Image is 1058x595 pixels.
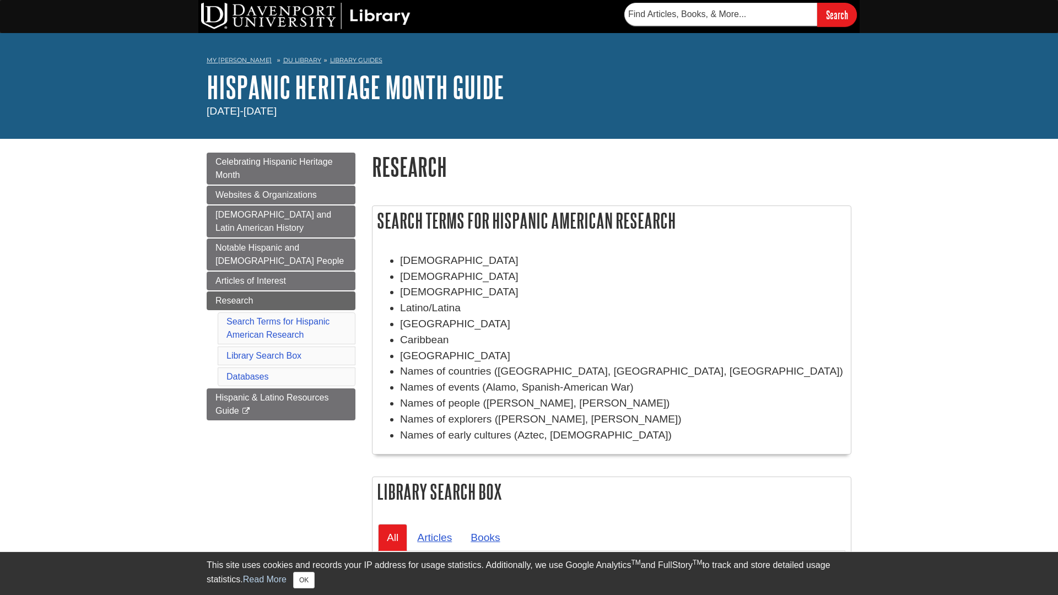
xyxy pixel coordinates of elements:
form: Searches DU Library's articles, books, and more [624,3,857,26]
h2: Library Search Box [373,477,851,506]
a: Library Guides [330,56,382,64]
sup: TM [631,559,640,566]
li: Names of countries ([GEOGRAPHIC_DATA], [GEOGRAPHIC_DATA], [GEOGRAPHIC_DATA]) [400,364,845,380]
li: [DEMOGRAPHIC_DATA] [400,284,845,300]
a: Articles [408,524,461,551]
a: Hispanic Heritage Month Guide [207,70,504,104]
span: Notable Hispanic and [DEMOGRAPHIC_DATA] People [215,243,344,266]
a: My [PERSON_NAME] [207,56,272,65]
a: Websites & Organizations [207,186,355,204]
span: [DATE]-[DATE] [207,105,277,117]
img: DU Library [201,3,411,29]
span: [DEMOGRAPHIC_DATA] and Latin American History [215,210,331,232]
a: Notable Hispanic and [DEMOGRAPHIC_DATA] People [207,239,355,271]
input: Find Articles, Books, & More... [624,3,817,26]
a: Research [207,291,355,310]
li: [GEOGRAPHIC_DATA] [400,316,845,332]
input: Search [817,3,857,26]
nav: breadcrumb [207,53,851,71]
div: This site uses cookies and records your IP address for usage statistics. Additionally, we use Goo... [207,559,851,588]
span: Hispanic & Latino Resources Guide [215,393,328,415]
i: This link opens in a new window [241,408,251,415]
li: [DEMOGRAPHIC_DATA] [400,253,845,269]
h2: Search Terms for Hispanic American Research [373,206,851,235]
div: Guide Page Menu [207,153,355,420]
a: Search Terms for Hispanic American Research [226,317,330,339]
a: DU Library [283,56,321,64]
li: Caribbean [400,332,845,348]
span: Celebrating Hispanic Heritage Month [215,157,333,180]
span: Websites & Organizations [215,190,317,199]
a: Celebrating Hispanic Heritage Month [207,153,355,185]
a: Databases [226,372,269,381]
button: Close [293,572,315,588]
li: Names of events (Alamo, Spanish-American War) [400,380,845,396]
a: Library Search Box [226,351,301,360]
h1: Research [372,153,851,181]
sup: TM [693,559,702,566]
a: Books [462,524,509,551]
li: [GEOGRAPHIC_DATA] [400,348,845,364]
li: [DEMOGRAPHIC_DATA] [400,269,845,285]
a: Articles of Interest [207,272,355,290]
li: Latino/Latina [400,300,845,316]
a: Hispanic & Latino Resources Guide [207,388,355,420]
span: Research [215,296,253,305]
li: Names of early cultures (Aztec, [DEMOGRAPHIC_DATA]) [400,428,845,443]
a: All [378,524,407,551]
a: [DEMOGRAPHIC_DATA] and Latin American History [207,205,355,237]
a: Read More [243,575,287,584]
span: Articles of Interest [215,276,286,285]
li: Names of people ([PERSON_NAME], [PERSON_NAME]) [400,396,845,412]
li: Names of explorers ([PERSON_NAME], [PERSON_NAME]) [400,412,845,428]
